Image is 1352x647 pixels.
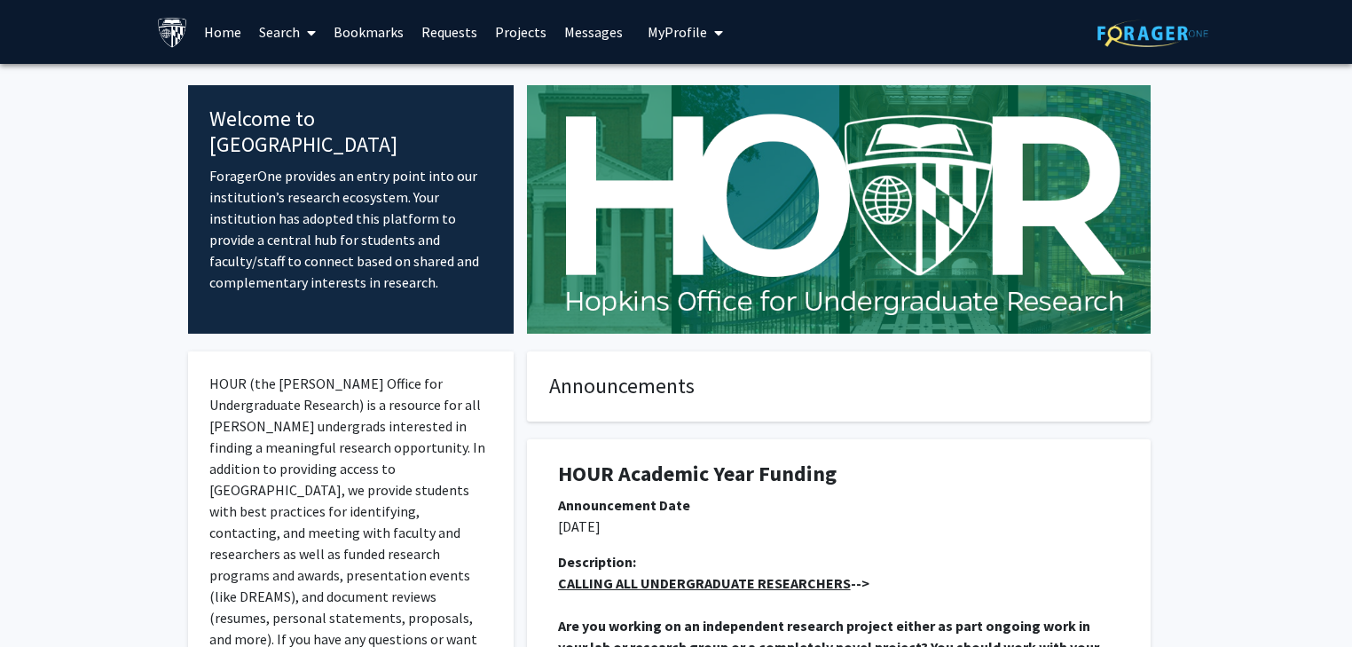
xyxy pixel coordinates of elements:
p: ForagerOne provides an entry point into our institution’s research ecosystem. Your institution ha... [209,165,492,293]
a: Projects [486,1,555,63]
div: Description: [558,551,1120,572]
u: CALLING ALL UNDERGRADUATE RESEARCHERS [558,574,851,592]
img: Johns Hopkins University Logo [157,17,188,48]
span: My Profile [648,23,707,41]
img: ForagerOne Logo [1097,20,1208,47]
div: Announcement Date [558,494,1120,516]
h4: Welcome to [GEOGRAPHIC_DATA] [209,107,492,158]
strong: --> [558,574,869,592]
img: Cover Image [527,85,1151,334]
p: [DATE] [558,516,1120,537]
a: Requests [413,1,486,63]
h4: Announcements [549,374,1128,399]
iframe: Chat [13,567,75,634]
a: Home [195,1,250,63]
a: Search [250,1,325,63]
a: Bookmarks [325,1,413,63]
h1: HOUR Academic Year Funding [558,462,1120,487]
a: Messages [555,1,632,63]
